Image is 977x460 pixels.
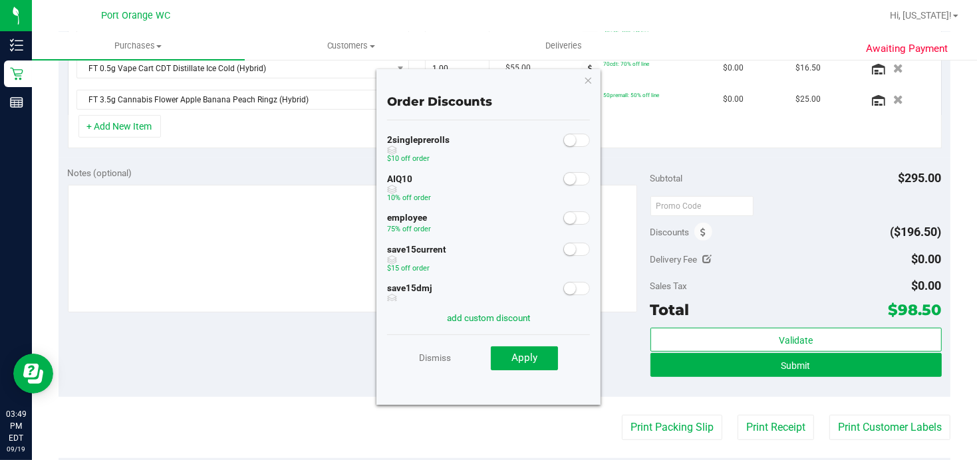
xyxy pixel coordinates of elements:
span: Notes (optional) [68,168,132,178]
a: Dismiss [419,346,451,370]
inline-svg: Reports [10,96,23,109]
div: employee [387,211,431,240]
a: Customers [245,32,458,60]
span: FT 3.5g Cannabis Flower Apple Banana Peach Ringz (Hybrid) [77,90,392,109]
span: discount can be used with other discounts [387,294,432,303]
span: 50premall: 50% off line [603,92,659,98]
span: Hi, [US_STATE]! [890,10,952,21]
button: Print Packing Slip [622,415,722,440]
span: 70cdt: 70% off line [603,60,649,67]
span: Discounts [650,220,690,244]
a: Deliveries [457,32,670,60]
span: 75% off order [387,225,431,233]
span: Delivery Fee [650,254,698,265]
span: $25.00 [795,93,821,106]
span: Sales Tax [650,281,688,291]
button: + Add New Item [78,115,161,138]
span: Subtotal [650,173,683,183]
input: Promo Code [650,196,754,216]
span: $0.00 [723,93,744,106]
div: save15dmj [387,282,432,318]
button: Print Receipt [738,415,814,440]
span: $0.00 [912,279,942,292]
h4: Order Discounts [387,96,591,109]
div: AIQ10 [387,173,431,209]
span: ($196.50) [891,225,942,239]
span: NO DATA FOUND [76,90,410,110]
span: FT 0.5g Vape Cart CDT Distillate Ice Cold (Hybrid) [77,59,392,78]
iframe: Resource center [13,354,53,394]
p: 03:49 PM EDT [6,408,26,444]
inline-svg: Retail [10,67,23,80]
span: 10% off order [387,193,431,202]
span: Total [650,300,690,319]
span: discount can be used with other discounts [387,146,450,155]
span: Awaiting Payment [866,41,948,57]
span: Customers [245,40,457,52]
span: $0.00 [912,252,942,266]
span: Port Orange WC [101,10,170,21]
span: $16.50 [795,62,821,74]
button: Submit [650,353,942,377]
span: discount can be used with other discounts [387,185,431,194]
span: $15 off order [387,264,430,273]
div: 2singleprerolls [387,134,450,170]
span: Submit [781,360,811,371]
span: NO DATA FOUND [76,58,410,78]
span: Apply [511,352,537,364]
a: Purchases [32,32,245,60]
span: Deliveries [527,40,600,52]
span: $98.50 [889,300,942,319]
div: save15current [387,243,446,279]
span: $55.00 [505,62,531,74]
a: add custom discount [447,312,530,323]
span: Purchases [32,40,245,52]
i: Edit Delivery Fee [702,255,712,264]
inline-svg: Inventory [10,39,23,52]
button: Apply [491,346,558,370]
button: Validate [650,328,942,352]
span: $295.00 [899,171,942,185]
span: discount can be used with other discounts [387,255,446,265]
p: 09/19 [6,444,26,454]
button: Print Customer Labels [829,415,950,440]
span: $10 off order [387,154,430,163]
span: Validate [779,335,813,346]
span: $0.00 [723,62,744,74]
